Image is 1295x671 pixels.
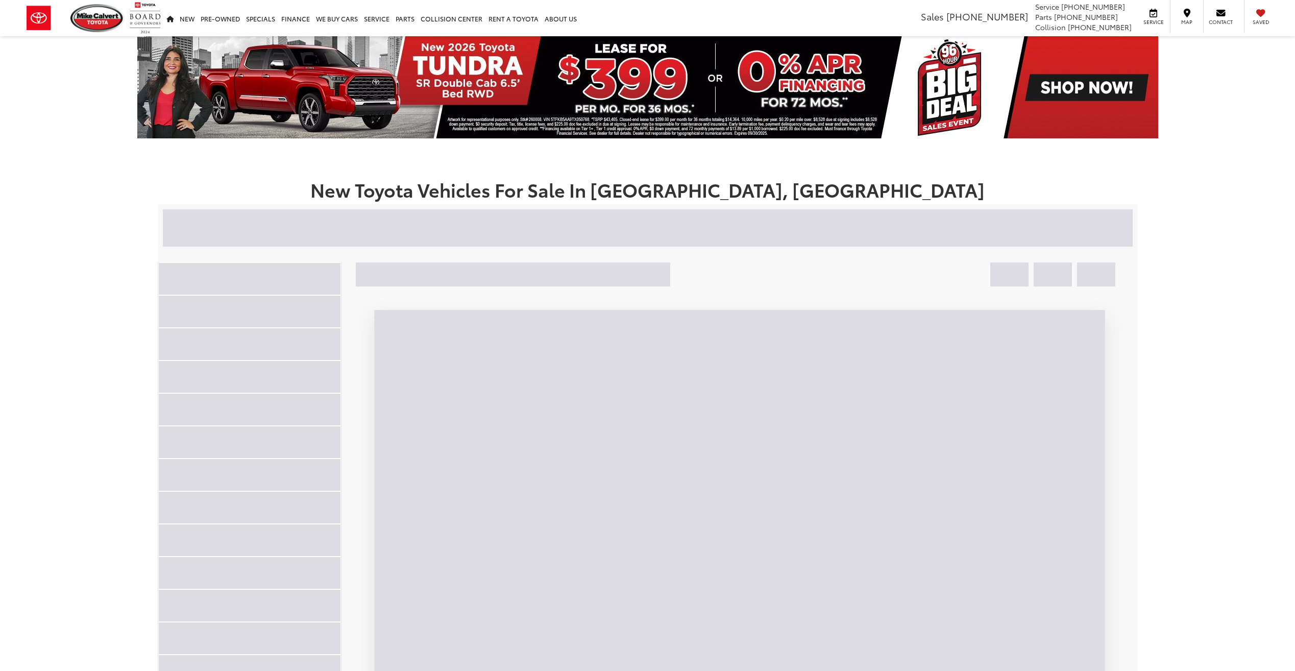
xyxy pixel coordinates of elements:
span: Service [1142,18,1165,26]
span: Saved [1250,18,1272,26]
span: Service [1035,2,1059,12]
img: New 2026 Toyota Tundra [137,36,1158,138]
span: Map [1176,18,1198,26]
span: Contact [1209,18,1233,26]
span: [PHONE_NUMBER] [946,10,1028,23]
img: Mike Calvert Toyota [70,4,125,32]
span: Sales [921,10,944,23]
span: Collision [1035,22,1066,32]
span: [PHONE_NUMBER] [1061,2,1125,12]
span: [PHONE_NUMBER] [1068,22,1132,32]
span: [PHONE_NUMBER] [1054,12,1118,22]
span: Parts [1035,12,1052,22]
